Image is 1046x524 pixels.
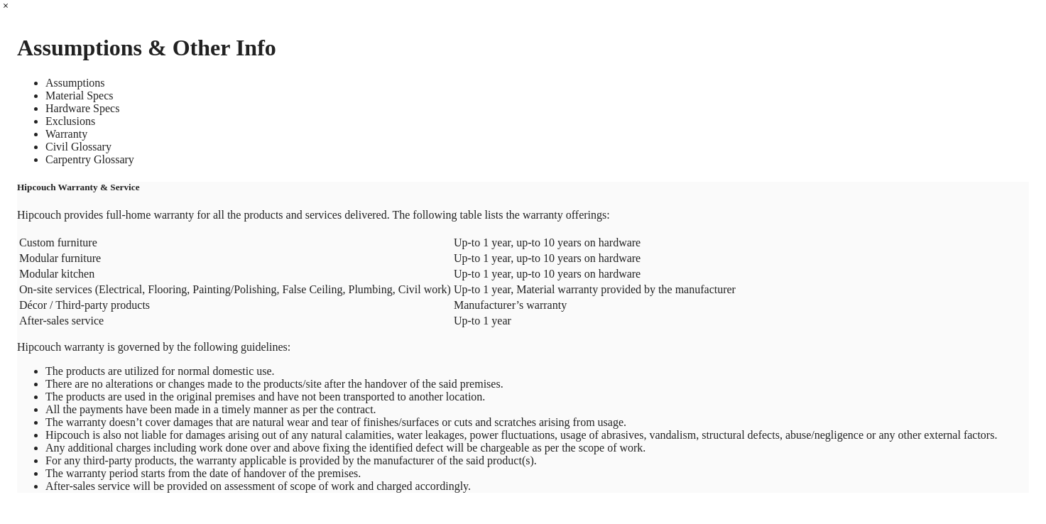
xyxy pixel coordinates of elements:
td: Up-to 1 year, Material warranty provided by the manufacturer [453,283,736,297]
li: The warranty period starts from the date of handover of the premises. [45,467,1029,480]
a: Carpentry Glossary [45,153,134,165]
li: The products are used in the original premises and have not been transported to another location. [45,391,1029,403]
li: After-sales service will be provided on assessment of scope of work and charged accordingly. [45,480,1029,493]
a: Warranty [45,128,87,140]
p: Hipcouch warranty is governed by the following guidelines: [17,341,1029,354]
h1: Assumptions & Other Info [17,35,1029,61]
li: All the payments have been made in a timely manner as per the contract. [45,403,1029,416]
li: There are no alterations or changes made to the products/site after the handover of the said prem... [45,378,1029,391]
h5: Hipcouch Warranty & Service [17,182,1029,193]
td: After-sales service [18,314,452,328]
a: Hardware Specs [45,102,119,114]
td: Manufacturer’s warranty [453,298,736,312]
li: For any third-party products, the warranty applicable is provided by the manufacturer of the said... [45,454,1029,467]
td: Custom furniture [18,236,452,250]
td: Up-to 1 year, up-to 10 years on hardware [453,236,736,250]
li: The products are utilized for normal domestic use. [45,365,1029,378]
a: Civil Glossary [45,141,111,153]
td: On-site services (Electrical, Flooring, Painting/Polishing, False Ceiling, Plumbing, Civil work) [18,283,452,297]
td: Décor / Third-party products [18,298,452,312]
td: Up-to 1 year, up-to 10 years on hardware [453,267,736,281]
td: Up-to 1 year, up-to 10 years on hardware [453,251,736,266]
td: Up-to 1 year [453,314,736,328]
td: Modular furniture [18,251,452,266]
li: The warranty doesn’t cover damages that are natural wear and tear of finishes/surfaces or cuts an... [45,416,1029,429]
a: Exclusions [45,115,95,127]
li: Any additional charges including work done over and above fixing the identified defect will be ch... [45,442,1029,454]
li: Hipcouch is also not liable for damages arising out of any natural calamities, water leakages, po... [45,429,1029,442]
td: Modular kitchen [18,267,452,281]
a: Material Specs [45,89,114,102]
p: Hipcouch provides full-home warranty for all the products and services delivered. The following t... [17,209,1029,222]
a: Assumptions [45,77,105,89]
